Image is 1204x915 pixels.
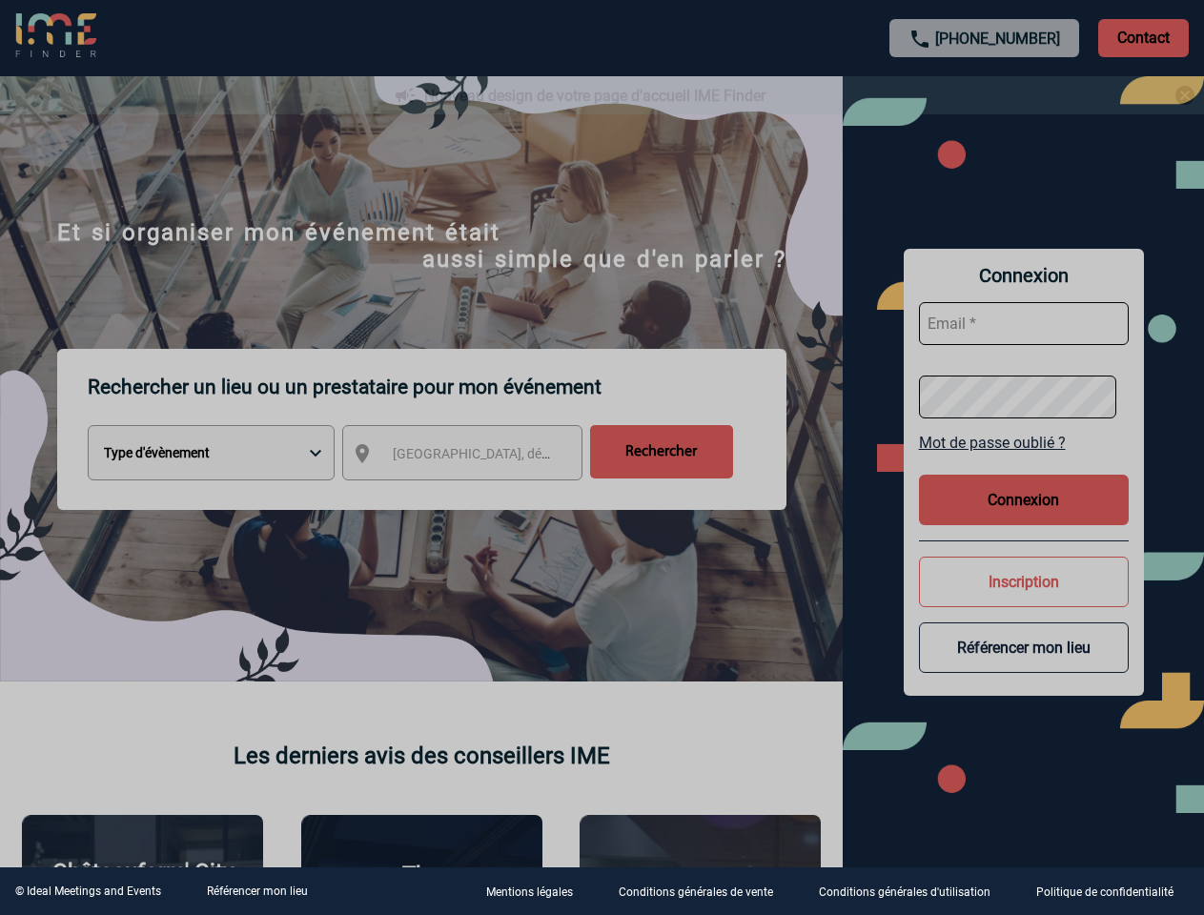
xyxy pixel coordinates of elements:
[486,886,573,900] p: Mentions légales
[1036,886,1173,900] p: Politique de confidentialité
[471,883,603,901] a: Mentions légales
[207,884,308,898] a: Référencer mon lieu
[819,886,990,900] p: Conditions générales d'utilisation
[15,884,161,898] div: © Ideal Meetings and Events
[603,883,804,901] a: Conditions générales de vente
[619,886,773,900] p: Conditions générales de vente
[804,883,1021,901] a: Conditions générales d'utilisation
[1021,883,1204,901] a: Politique de confidentialité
